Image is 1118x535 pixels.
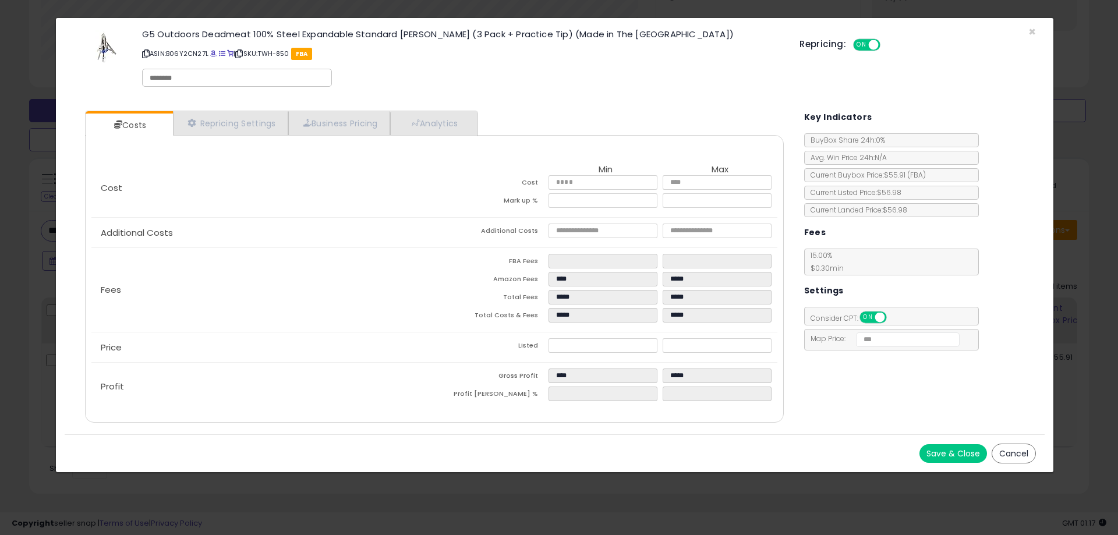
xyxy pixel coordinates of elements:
[91,183,434,193] p: Cost
[86,30,121,65] img: 31dHY1I8M0L._SL60_.jpg
[288,111,390,135] a: Business Pricing
[805,170,926,180] span: Current Buybox Price:
[805,135,885,145] span: BuyBox Share 24h: 0%
[173,111,288,135] a: Repricing Settings
[805,263,844,273] span: $0.30 min
[390,111,476,135] a: Analytics
[434,272,549,290] td: Amazon Fees
[549,165,663,175] th: Min
[227,49,233,58] a: Your listing only
[805,313,902,323] span: Consider CPT:
[799,40,846,49] h5: Repricing:
[434,369,549,387] td: Gross Profit
[861,313,875,323] span: ON
[434,308,549,326] td: Total Costs & Fees
[805,205,907,215] span: Current Landed Price: $56.98
[434,193,549,211] td: Mark up %
[434,338,549,356] td: Listed
[805,187,901,197] span: Current Listed Price: $56.98
[86,114,172,137] a: Costs
[805,334,960,343] span: Map Price:
[805,153,887,162] span: Avg. Win Price 24h: N/A
[884,170,926,180] span: $55.91
[907,170,926,180] span: ( FBA )
[885,313,903,323] span: OFF
[879,40,897,50] span: OFF
[434,175,549,193] td: Cost
[434,254,549,272] td: FBA Fees
[919,444,987,463] button: Save & Close
[805,250,844,273] span: 15.00 %
[804,225,826,240] h5: Fees
[91,228,434,238] p: Additional Costs
[854,40,869,50] span: ON
[663,165,777,175] th: Max
[434,290,549,308] td: Total Fees
[434,224,549,242] td: Additional Costs
[91,382,434,391] p: Profit
[219,49,225,58] a: All offer listings
[434,387,549,405] td: Profit [PERSON_NAME] %
[804,284,844,298] h5: Settings
[91,285,434,295] p: Fees
[91,343,434,352] p: Price
[142,30,782,38] h3: G5 Outdoors Deadmeat 100% Steel Expandable Standard [PERSON_NAME] (3 Pack + Practice Tip) (Made i...
[210,49,217,58] a: BuyBox page
[804,110,872,125] h5: Key Indicators
[142,44,782,63] p: ASIN: B06Y2CN27L | SKU: TWH-850
[291,48,313,60] span: FBA
[992,444,1036,463] button: Cancel
[1028,23,1036,40] span: ×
